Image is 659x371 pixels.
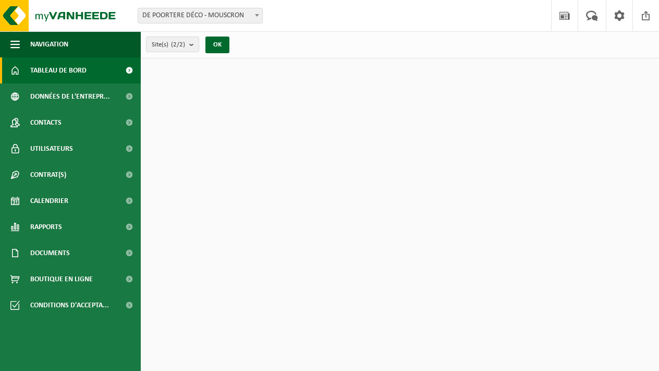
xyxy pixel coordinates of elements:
span: Navigation [30,31,68,57]
span: Documents [30,240,70,266]
span: Contacts [30,110,62,136]
button: Site(s)(2/2) [146,37,199,52]
span: Utilisateurs [30,136,73,162]
count: (2/2) [171,41,185,48]
span: Site(s) [152,37,185,53]
span: Rapports [30,214,62,240]
span: Calendrier [30,188,68,214]
span: Tableau de bord [30,57,87,83]
span: DE POORTERE DÉCO - MOUSCRON [138,8,263,23]
span: Données de l'entrepr... [30,83,110,110]
button: OK [205,37,229,53]
span: Contrat(s) [30,162,66,188]
span: Conditions d'accepta... [30,292,109,318]
span: DE POORTERE DÉCO - MOUSCRON [138,8,262,23]
span: Boutique en ligne [30,266,93,292]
